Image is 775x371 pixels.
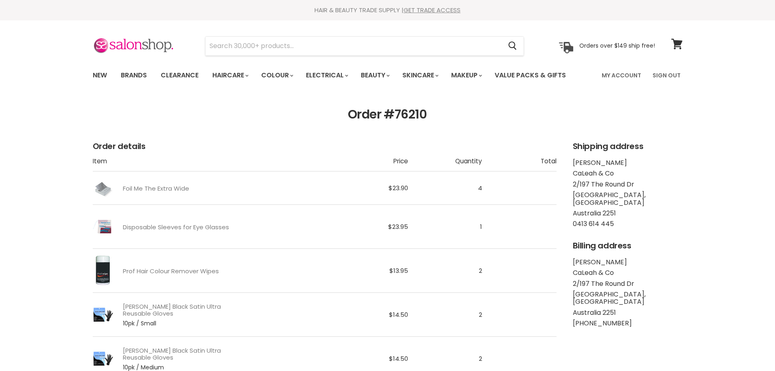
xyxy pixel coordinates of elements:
[573,280,683,288] li: 2/197 The Round Dr
[597,67,646,84] a: My Account
[123,320,234,327] span: 10pk / Small
[87,67,113,84] a: New
[573,159,683,167] li: [PERSON_NAME]
[573,170,683,177] li: CaLeah & Co
[205,36,524,56] form: Product
[502,37,524,55] button: Search
[123,347,234,361] a: [PERSON_NAME] Black Satin Ultra Reusable Gloves
[93,211,113,242] img: Disposable Sleeves for Eye Glasses
[93,108,683,122] h1: Order #76210
[573,191,683,206] li: [GEOGRAPHIC_DATA], [GEOGRAPHIC_DATA]
[115,67,153,84] a: Brands
[123,224,229,231] a: Disposable Sleeves for Eye Glasses
[389,266,408,275] span: $13.95
[388,222,408,231] span: $23.95
[205,37,502,55] input: Search
[83,64,693,87] nav: Main
[489,67,572,84] a: Value Packs & Gifts
[123,364,234,371] span: 10pk / Medium
[93,255,113,286] img: Prof Hair Colour Remover Wipes
[334,158,408,171] th: Price
[93,142,557,151] h2: Order details
[408,293,482,337] td: 2
[123,303,234,317] a: [PERSON_NAME] Black Satin Ultra Reusable Gloves
[87,64,585,87] ul: Main menu
[573,269,683,277] li: CaLeah & Co
[93,158,334,171] th: Item
[396,67,443,84] a: Skincare
[389,310,408,319] span: $14.50
[573,309,683,316] li: Australia 2251
[573,181,683,188] li: 2/197 The Round Dr
[155,67,205,84] a: Clearance
[389,184,408,192] span: $23.90
[389,354,408,363] span: $14.50
[579,42,655,49] p: Orders over $149 ship free!
[573,142,683,151] h2: Shipping address
[445,67,487,84] a: Makeup
[648,67,685,84] a: Sign Out
[408,249,482,293] td: 2
[355,67,395,84] a: Beauty
[573,210,683,217] li: Australia 2251
[408,171,482,205] td: 4
[482,158,556,171] th: Total
[93,299,113,330] img: Robert De Soto Black Satin Ultra Reusable Gloves - 10pk / Small
[573,320,683,327] li: [PHONE_NUMBER]
[83,6,693,14] div: HAIR & BEAUTY TRADE SUPPLY |
[404,6,461,14] a: GET TRADE ACCESS
[573,220,683,228] li: 0413 614 445
[93,178,113,198] img: Foil Me The Extra Wide
[255,67,298,84] a: Colour
[408,205,482,249] td: 1
[206,67,253,84] a: Haircare
[300,67,353,84] a: Electrical
[408,158,482,171] th: Quantity
[573,259,683,266] li: [PERSON_NAME]
[573,291,683,306] li: [GEOGRAPHIC_DATA], [GEOGRAPHIC_DATA]
[123,268,219,274] a: Prof Hair Colour Remover Wipes
[123,185,189,192] a: Foil Me The Extra Wide
[573,241,683,250] h2: Billing address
